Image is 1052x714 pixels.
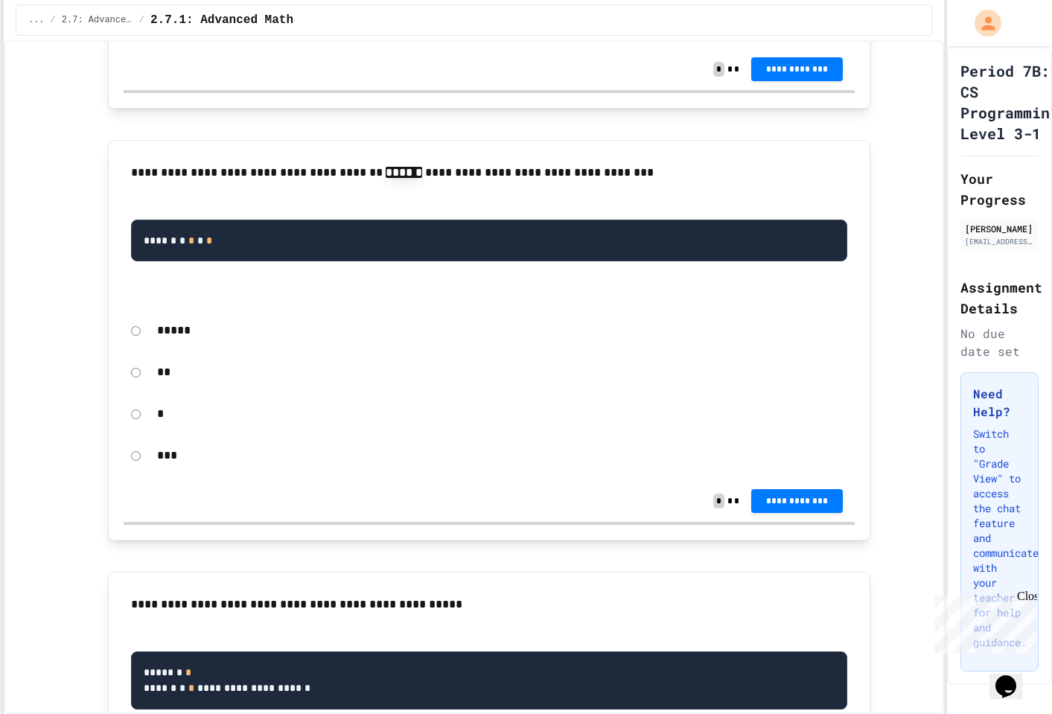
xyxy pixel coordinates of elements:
div: My Account [959,6,1005,40]
h2: Assignment Details [960,277,1039,319]
h2: Your Progress [960,168,1039,210]
span: 2.7.1: Advanced Math [150,11,293,29]
h3: Need Help? [973,385,1026,421]
p: Switch to "Grade View" to access the chat feature and communicate with your teacher for help and ... [973,427,1026,650]
span: 2.7: Advanced Math [62,14,133,26]
iframe: chat widget [989,654,1037,699]
span: / [139,14,144,26]
div: Chat with us now!Close [6,6,103,95]
iframe: chat widget [928,590,1037,653]
div: [EMAIL_ADDRESS][DOMAIN_NAME] [965,236,1034,247]
div: No due date set [960,325,1039,360]
span: / [51,14,56,26]
div: [PERSON_NAME] [965,222,1034,235]
span: ... [28,14,45,26]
